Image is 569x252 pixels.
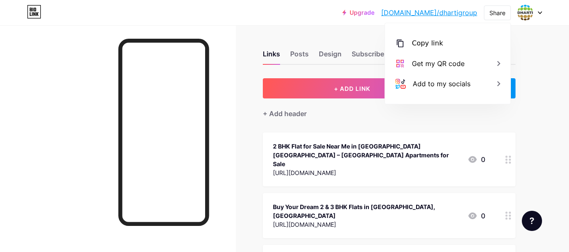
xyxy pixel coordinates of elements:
div: Copy link [412,38,443,48]
div: 0 [467,211,485,221]
button: + ADD LINK [263,78,442,98]
a: [DOMAIN_NAME]/dhartigroup [381,8,477,18]
div: Buy Your Dream 2 & 3 BHK Flats in [GEOGRAPHIC_DATA], [GEOGRAPHIC_DATA] [273,202,461,220]
div: Links [263,49,280,64]
div: [URL][DOMAIN_NAME] [273,220,461,229]
div: + Add header [263,109,307,119]
div: [URL][DOMAIN_NAME] [273,168,461,177]
span: + ADD LINK [334,85,370,92]
div: 0 [467,154,485,164]
div: Share [489,8,505,17]
div: Subscribers [352,49,390,64]
a: Upgrade [342,9,374,16]
div: Posts [290,49,309,64]
div: Add to my socials [413,79,470,89]
div: Design [319,49,342,64]
div: Get my QR code [412,58,465,69]
div: 2 BHK Flat for Sale Near Me in [GEOGRAPHIC_DATA] [GEOGRAPHIC_DATA] – [GEOGRAPHIC_DATA] Apartments... [273,142,461,168]
img: dhartigroup [517,5,533,21]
